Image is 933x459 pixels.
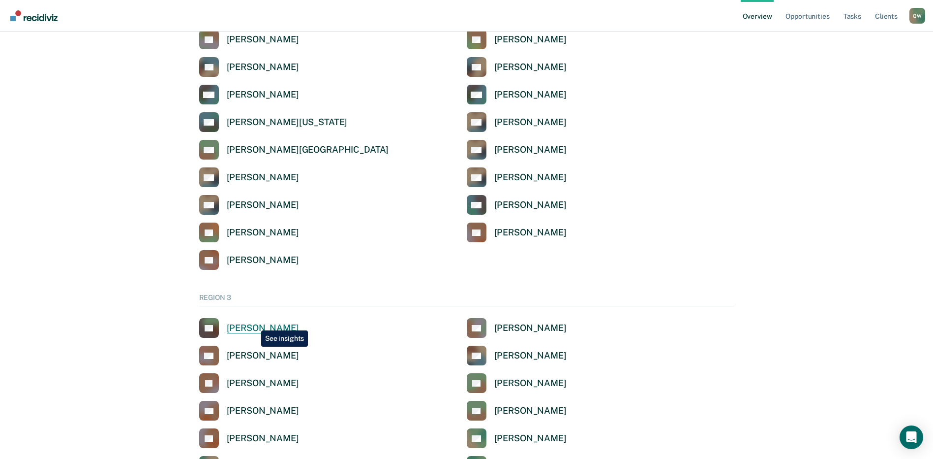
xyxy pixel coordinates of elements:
[199,250,299,270] a: [PERSON_NAME]
[467,112,567,132] a: [PERSON_NAME]
[467,318,567,338] a: [PERSON_NAME]
[199,318,299,338] a: [PERSON_NAME]
[494,172,567,183] div: [PERSON_NAME]
[199,195,299,215] a: [PERSON_NAME]
[494,323,567,334] div: [PERSON_NAME]
[199,140,389,160] a: [PERSON_NAME][GEOGRAPHIC_DATA]
[909,8,925,24] button: Profile dropdown button
[467,401,567,421] a: [PERSON_NAME]
[467,195,567,215] a: [PERSON_NAME]
[227,227,299,238] div: [PERSON_NAME]
[10,10,58,21] img: Recidiviz
[494,117,567,128] div: [PERSON_NAME]
[199,112,348,132] a: [PERSON_NAME][US_STATE]
[494,89,567,100] div: [PERSON_NAME]
[227,89,299,100] div: [PERSON_NAME]
[227,199,299,211] div: [PERSON_NAME]
[467,167,567,187] a: [PERSON_NAME]
[227,255,299,266] div: [PERSON_NAME]
[467,223,567,242] a: [PERSON_NAME]
[467,373,567,393] a: [PERSON_NAME]
[494,433,567,444] div: [PERSON_NAME]
[227,405,299,417] div: [PERSON_NAME]
[909,8,925,24] div: Q W
[227,323,299,334] div: [PERSON_NAME]
[227,34,299,45] div: [PERSON_NAME]
[467,85,567,104] a: [PERSON_NAME]
[199,401,299,421] a: [PERSON_NAME]
[494,350,567,361] div: [PERSON_NAME]
[900,426,923,449] div: Open Intercom Messenger
[227,144,389,156] div: [PERSON_NAME][GEOGRAPHIC_DATA]
[467,30,567,49] a: [PERSON_NAME]
[494,34,567,45] div: [PERSON_NAME]
[227,433,299,444] div: [PERSON_NAME]
[227,117,348,128] div: [PERSON_NAME][US_STATE]
[199,223,299,242] a: [PERSON_NAME]
[199,373,299,393] a: [PERSON_NAME]
[199,30,299,49] a: [PERSON_NAME]
[494,405,567,417] div: [PERSON_NAME]
[199,294,734,306] div: REGION 3
[467,346,567,365] a: [PERSON_NAME]
[227,378,299,389] div: [PERSON_NAME]
[467,428,567,448] a: [PERSON_NAME]
[199,428,299,448] a: [PERSON_NAME]
[199,346,299,365] a: [PERSON_NAME]
[467,57,567,77] a: [PERSON_NAME]
[494,199,567,211] div: [PERSON_NAME]
[227,172,299,183] div: [PERSON_NAME]
[227,350,299,361] div: [PERSON_NAME]
[199,85,299,104] a: [PERSON_NAME]
[467,140,567,160] a: [PERSON_NAME]
[494,378,567,389] div: [PERSON_NAME]
[494,144,567,156] div: [PERSON_NAME]
[199,167,299,187] a: [PERSON_NAME]
[199,57,299,77] a: [PERSON_NAME]
[227,62,299,73] div: [PERSON_NAME]
[494,227,567,238] div: [PERSON_NAME]
[494,62,567,73] div: [PERSON_NAME]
